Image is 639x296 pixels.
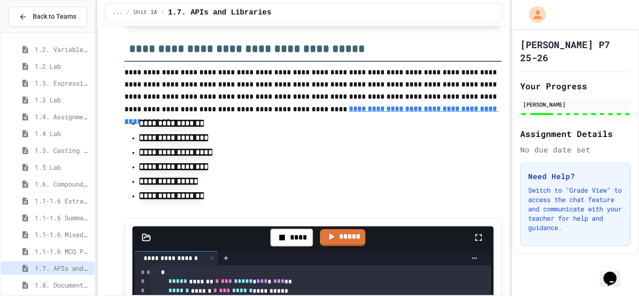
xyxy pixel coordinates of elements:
span: 1.8. Documentation with Comments and Preconditions [35,280,91,290]
div: My Account [519,4,548,25]
span: 1.7. APIs and Libraries [168,7,271,18]
h1: [PERSON_NAME] P7 25-26 [520,38,631,64]
span: 1.2. Variables and Data Types [35,44,91,54]
span: Unit 1A [134,9,157,16]
h3: Need Help? [528,171,623,182]
span: 1.3. Expressions and Output [New] [35,78,91,88]
span: Back to Teams [33,12,76,22]
span: 1.4 Lab [35,129,91,138]
span: 1.1-1.6 Summary [35,213,91,223]
span: 1.4. Assignment and Input [35,112,91,122]
iframe: chat widget [600,259,630,287]
button: Back to Teams [8,7,87,27]
h2: Assignment Details [520,127,631,140]
span: ... [113,9,123,16]
span: 1.5 Lab [35,162,91,172]
span: 1.2 Lab [35,61,91,71]
span: 1.6. Compound Assignment Operators [35,179,91,189]
span: / [161,9,164,16]
span: 1.1-1.6 MCQ Practice [35,246,91,256]
span: 1.7. APIs and Libraries [35,263,91,273]
span: 1.1-1.6 Extra Coding Practice [35,196,91,206]
span: 1.3 Lab [35,95,91,105]
span: 1.1-1.6 Mixed Up Code Practice [35,230,91,239]
span: / [126,9,130,16]
div: [PERSON_NAME] [523,100,628,108]
div: No due date set [520,144,631,155]
span: 1.5. Casting and Ranges of Values [35,145,91,155]
p: Switch to "Grade View" to access the chat feature and communicate with your teacher for help and ... [528,186,623,232]
h2: Your Progress [520,79,631,93]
